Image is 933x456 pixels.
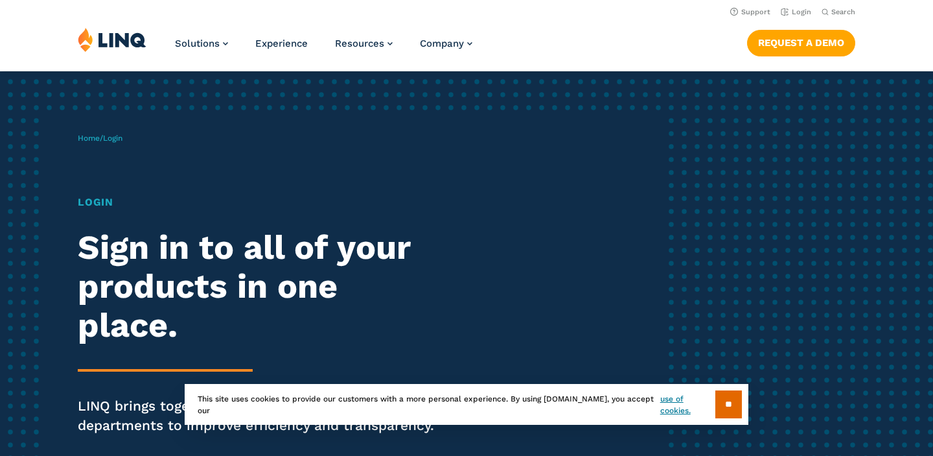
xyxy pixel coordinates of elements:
button: Open Search Bar [822,7,855,17]
a: Company [420,38,472,49]
a: Home [78,134,100,143]
span: Company [420,38,464,49]
a: Request a Demo [747,30,855,56]
h2: Sign in to all of your products in one place. [78,228,437,344]
img: LINQ | K‑12 Software [78,27,146,52]
span: / [78,134,122,143]
h1: Login [78,195,437,210]
a: Experience [255,38,308,49]
span: Resources [335,38,384,49]
nav: Button Navigation [747,27,855,56]
a: Support [730,8,770,16]
a: use of cookies. [660,393,715,416]
a: Solutions [175,38,228,49]
span: Login [103,134,122,143]
div: This site uses cookies to provide our customers with a more personal experience. By using [DOMAIN... [185,384,748,425]
a: Login [781,8,811,16]
span: Search [831,8,855,16]
span: Solutions [175,38,220,49]
a: Resources [335,38,393,49]
nav: Primary Navigation [175,27,472,70]
p: LINQ brings together students, parents and all your departments to improve efficiency and transpa... [78,396,437,435]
